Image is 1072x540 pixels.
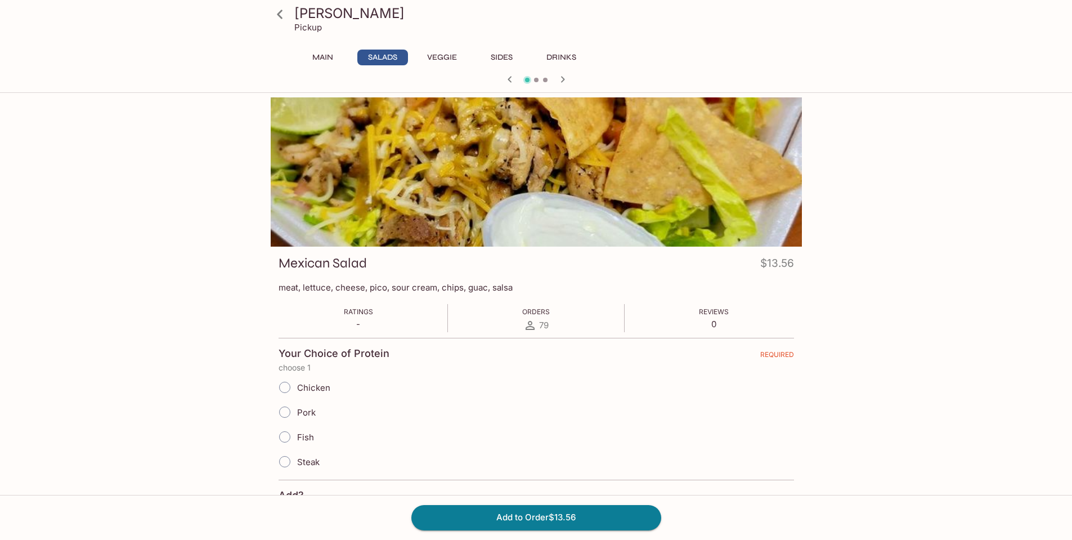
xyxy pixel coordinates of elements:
span: Ratings [344,307,373,316]
button: Veggie [417,50,468,65]
span: Orders [522,307,550,316]
h4: Add? [279,489,304,502]
span: Steak [297,457,320,467]
span: Reviews [699,307,729,316]
span: Fish [297,432,314,443]
div: Mexican Salad [271,97,802,247]
span: 79 [539,320,549,331]
h4: $13.56 [760,255,794,276]
span: Pork [297,407,316,418]
h3: Mexican Salad [279,255,367,272]
span: Chicken [297,382,330,393]
button: Salads [357,50,408,65]
h3: [PERSON_NAME] [294,5,797,22]
h4: Your Choice of Protein [279,347,389,360]
p: Pickup [294,22,322,33]
button: Sides [477,50,527,65]
p: meat, lettuce, cheese, pico, sour cream, chips, guac, salsa [279,282,794,293]
p: 0 [699,319,729,329]
button: Add to Order$13.56 [411,505,661,530]
button: Main [298,50,348,65]
span: REQUIRED [760,350,794,363]
p: - [344,319,373,329]
button: Drinks [536,50,587,65]
p: choose 1 [279,363,794,372]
